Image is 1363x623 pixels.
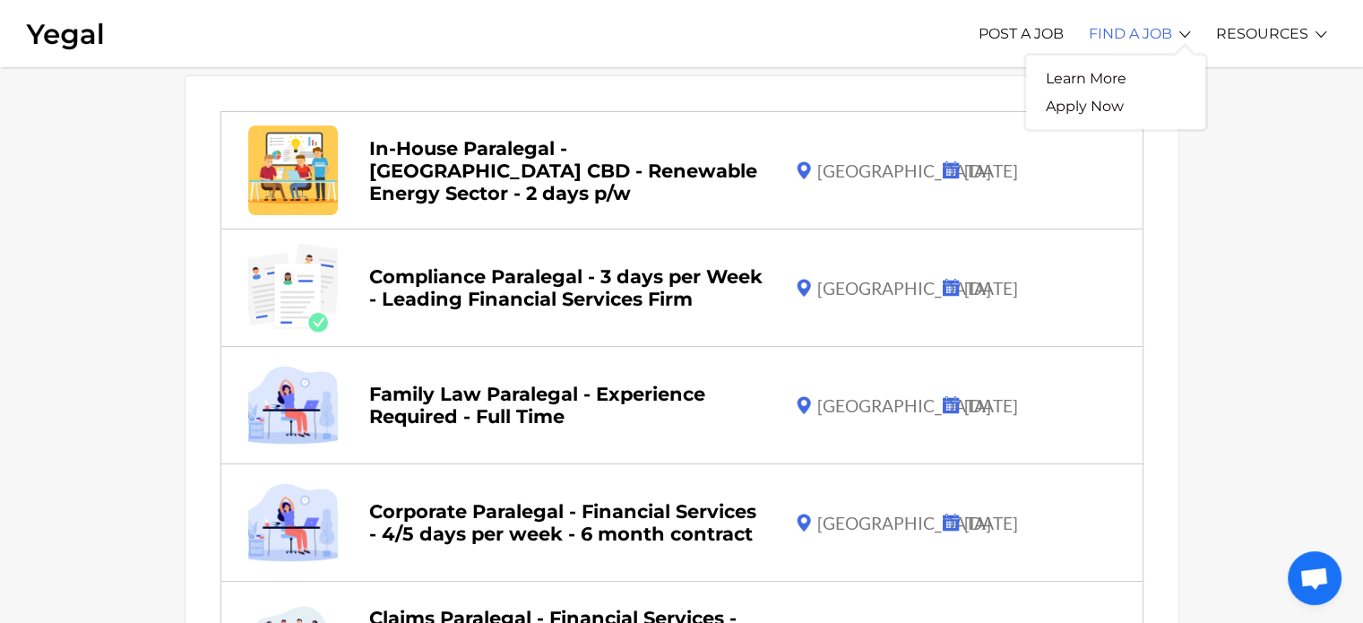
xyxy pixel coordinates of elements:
img: icons-locations.png [795,514,813,532]
img: legal-contract-manager.jpg [248,125,338,215]
p: [GEOGRAPHIC_DATA] [817,394,991,417]
div: [DATE] [964,277,1018,299]
img: hiring_stress_paralegal-removebg-preview.png [248,360,338,450]
img: icons-calendar.png [942,279,960,297]
p: [GEOGRAPHIC_DATA] [817,277,991,299]
a: Corporate Paralegal - Financial Services - 4/5 days per week - 6 month contract [369,500,756,545]
a: Compliance Paralegal - 3 days per Week - Leading Financial Services Firm [369,265,763,310]
a: FIND A JOB [1089,9,1172,58]
p: [GEOGRAPHIC_DATA] [817,512,991,534]
a: Open chat [1288,551,1341,605]
a: Family Law Paralegal - Experience Required - Full Time [369,383,705,428]
img: icons-locations.png [795,279,813,297]
img: icons-calendar.png [942,514,960,532]
img: icons-locations.png [795,161,813,179]
div: [DATE] [964,394,1018,417]
a: RESOURCES [1216,9,1308,58]
a: POST A JOB [979,9,1064,58]
a: Apply Now [1026,92,1143,120]
div: [DATE] [964,160,1018,182]
p: [GEOGRAPHIC_DATA] [817,160,991,182]
img: icons-calendar.png [942,161,960,179]
div: [DATE] [964,512,1018,534]
img: icons-calendar.png [942,396,960,414]
img: undraw_hiring_cyhs.png [248,243,338,333]
img: hiring_stress_paralegal-removebg-preview.png [248,478,338,567]
a: Learn More [1026,65,1146,92]
a: In-House Paralegal - [GEOGRAPHIC_DATA] CBD - Renewable Energy Sector - 2 days p/w [369,137,757,204]
img: icons-locations.png [795,396,813,414]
